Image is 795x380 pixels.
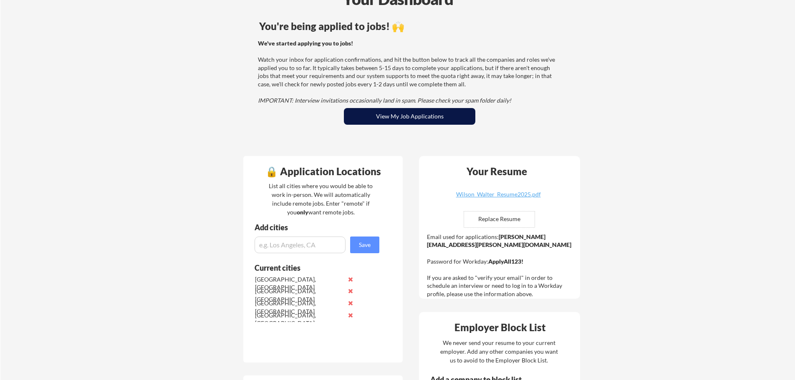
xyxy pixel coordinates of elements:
div: [GEOGRAPHIC_DATA], [GEOGRAPHIC_DATA] [255,287,343,303]
div: Wilson_Walter_Resume2025.pdf [449,191,548,197]
strong: [PERSON_NAME][EMAIL_ADDRESS][PERSON_NAME][DOMAIN_NAME] [427,233,571,249]
strong: We've started applying you to jobs! [258,40,353,47]
div: Your Resume [455,166,538,176]
button: Save [350,237,379,253]
div: Add cities [255,224,381,231]
button: View My Job Applications [344,108,475,125]
em: IMPORTANT: Interview invitations occasionally land in spam. Please check your spam folder daily! [258,97,511,104]
div: Watch your inbox for application confirmations, and hit the button below to track all the compani... [258,39,559,105]
div: Current cities [255,264,370,272]
div: 🔒 Application Locations [245,166,401,176]
div: [GEOGRAPHIC_DATA], [GEOGRAPHIC_DATA] [255,275,343,292]
strong: only [297,209,308,216]
div: [GEOGRAPHIC_DATA], [GEOGRAPHIC_DATA] [255,311,343,327]
strong: ApplyAll123! [488,258,523,265]
input: e.g. Los Angeles, CA [255,237,346,253]
div: List all cities where you would be able to work in-person. We will automatically include remote j... [263,181,378,216]
div: You're being applied to jobs! 🙌 [259,21,560,31]
div: Email used for applications: Password for Workday: If you are asked to "verify your email" in ord... [427,233,574,298]
div: [GEOGRAPHIC_DATA], [GEOGRAPHIC_DATA] [255,299,343,315]
a: Wilson_Walter_Resume2025.pdf [449,191,548,204]
div: We never send your resume to your current employer. Add any other companies you want us to avoid ... [439,338,558,365]
div: Employer Block List [422,322,578,332]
